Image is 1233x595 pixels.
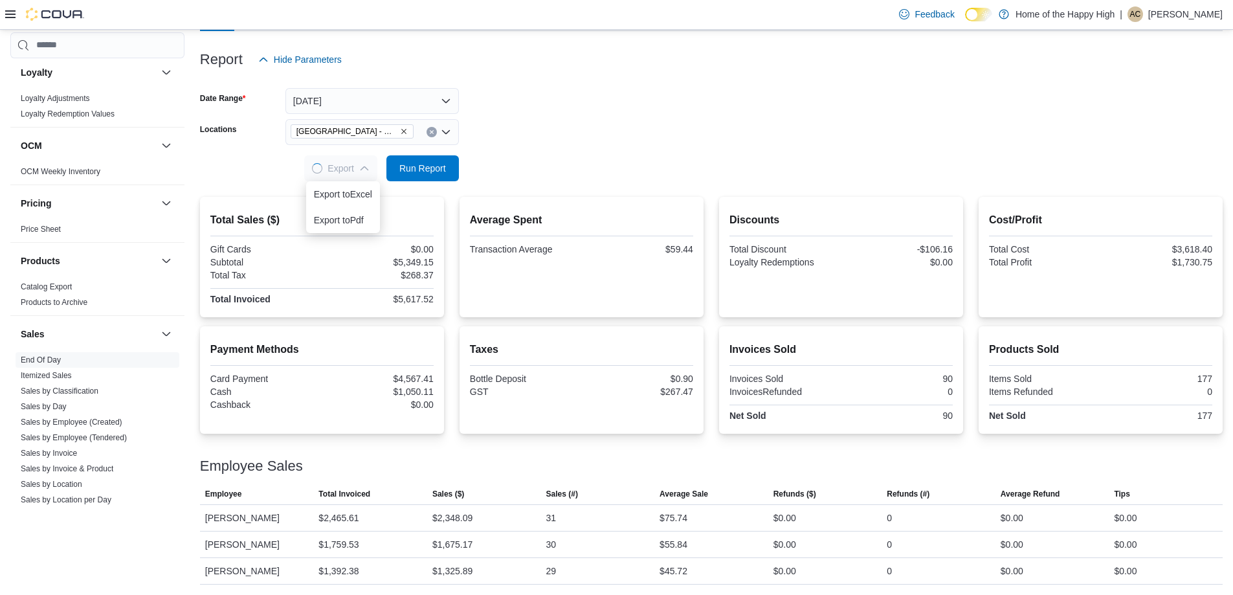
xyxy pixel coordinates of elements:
[318,489,370,499] span: Total Invoiced
[210,270,320,280] div: Total Tax
[318,537,359,552] div: $1,759.53
[660,563,687,579] div: $45.72
[324,270,434,280] div: $268.37
[21,282,72,291] a: Catalog Export
[1127,6,1143,22] div: Abigail Chapella
[324,257,434,267] div: $5,349.15
[210,244,320,254] div: Gift Cards
[312,155,369,181] span: Export
[324,244,434,254] div: $0.00
[21,328,156,341] button: Sales
[843,244,953,254] div: -$106.16
[21,464,113,473] a: Sales by Invoice & Product
[159,196,174,211] button: Pricing
[729,374,839,384] div: Invoices Sold
[21,464,113,474] span: Sales by Invoice & Product
[729,212,953,228] h2: Discounts
[1120,6,1122,22] p: |
[1103,387,1212,397] div: 0
[989,374,1098,384] div: Items Sold
[21,109,115,118] a: Loyalty Redemption Values
[10,352,184,575] div: Sales
[200,458,303,474] h3: Employee Sales
[989,244,1098,254] div: Total Cost
[773,563,796,579] div: $0.00
[10,279,184,315] div: Products
[1103,410,1212,421] div: 177
[729,257,839,267] div: Loyalty Redemptions
[306,207,380,233] button: Export toPdf
[21,387,98,396] a: Sales by Classification
[21,418,122,427] a: Sales by Employee (Created)
[989,212,1212,228] h2: Cost/Profit
[773,537,796,552] div: $0.00
[843,387,953,397] div: 0
[21,66,52,79] h3: Loyalty
[21,139,42,152] h3: OCM
[200,52,243,67] h3: Report
[21,371,72,380] a: Itemized Sales
[26,8,84,21] img: Cova
[584,387,693,397] div: $267.47
[729,387,839,397] div: InvoicesRefunded
[773,510,796,526] div: $0.00
[441,127,451,137] button: Open list of options
[470,244,579,254] div: Transaction Average
[1114,537,1137,552] div: $0.00
[21,433,127,442] a: Sales by Employee (Tendered)
[21,166,100,177] span: OCM Weekly Inventory
[729,410,766,421] strong: Net Sold
[318,563,359,579] div: $1,392.38
[894,1,959,27] a: Feedback
[312,163,322,174] span: Loading
[21,448,77,458] span: Sales by Invoice
[386,155,459,181] button: Run Report
[21,386,98,396] span: Sales by Classification
[21,254,156,267] button: Products
[21,480,82,489] a: Sales by Location
[470,374,579,384] div: Bottle Deposit
[843,374,953,384] div: 90
[318,510,359,526] div: $2,465.61
[21,449,77,458] a: Sales by Invoice
[729,244,839,254] div: Total Discount
[200,532,314,557] div: [PERSON_NAME]
[21,355,61,365] a: End Of Day
[21,370,72,381] span: Itemized Sales
[159,326,174,342] button: Sales
[21,197,51,210] h3: Pricing
[324,387,434,397] div: $1,050.11
[399,162,446,175] span: Run Report
[291,124,414,139] span: Slave Lake - Cornerstone - Fire & Flower
[1148,6,1223,22] p: [PERSON_NAME]
[432,537,472,552] div: $1,675.17
[210,212,434,228] h2: Total Sales ($)
[21,417,122,427] span: Sales by Employee (Created)
[159,253,174,269] button: Products
[200,93,246,104] label: Date Range
[21,224,61,234] span: Price Sheet
[1103,244,1212,254] div: $3,618.40
[843,257,953,267] div: $0.00
[200,505,314,531] div: [PERSON_NAME]
[1103,257,1212,267] div: $1,730.75
[989,387,1098,397] div: Items Refunded
[210,342,434,357] h2: Payment Methods
[314,215,372,225] span: Export to Pdf
[400,128,408,135] button: Remove Slave Lake - Cornerstone - Fire & Flower from selection in this group
[21,328,45,341] h3: Sales
[324,399,434,410] div: $0.00
[773,489,816,499] span: Refunds ($)
[965,8,992,21] input: Dark Mode
[470,212,693,228] h2: Average Spent
[306,181,380,207] button: Export toExcel
[159,138,174,153] button: OCM
[10,164,184,185] div: OCM
[21,254,60,267] h3: Products
[10,221,184,242] div: Pricing
[21,94,90,103] a: Loyalty Adjustments
[21,298,87,307] a: Products to Archive
[1001,537,1023,552] div: $0.00
[21,139,156,152] button: OCM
